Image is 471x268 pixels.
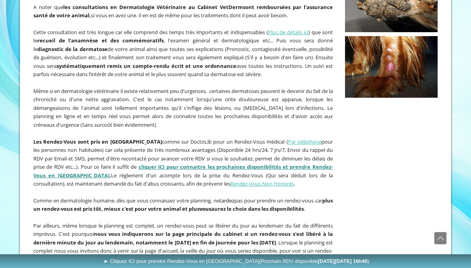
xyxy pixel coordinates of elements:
[91,138,162,145] b: pris en [GEOGRAPHIC_DATA]
[33,222,333,263] span: Par ailleurs, même lorsque le planning est complet, un rendez-vous peut se libérer du jour au len...
[63,4,243,11] b: les consultations en Dermatologie Vétérinaire au Cabinet VetDerm
[91,12,288,19] span: si vous en avez une. Il en est de même pour les traitements dont il peut avoir besoin.
[33,197,333,213] span: Comme en dermatologie humaine, dès que vous connaissez votre planning, ne pas pour prendre un ren...
[230,180,294,187] a: Rendez-Vous Non Honorés
[33,138,89,145] b: Les Rendez-Vous sont
[199,205,211,212] span: vous
[104,258,369,264] span: ► Cliquez ICI pour prendre Rendez-Vous en [GEOGRAPHIC_DATA]
[33,230,333,246] strong: nous vous indiquerons sur la page principale du cabinet si un rendez-vous s'est libéré à la derni...
[33,138,333,188] span: Le règlement d'un acompte lors de la prise du Rendez-Vous (Qui sera déduit lors de la consultatio...
[33,163,333,179] strong: .
[268,29,309,36] a: Plus de détails ici
[434,232,447,244] a: Défiler vers le haut
[33,29,333,78] span: Cette consultation est très longue car elle comprend des temps très importants et indispensables ...
[33,163,333,179] a: cliquer ICI pour connaitre les prochaines disponibilités et prendre Rendez-Vous en [GEOGRAPHIC_DATA]
[434,232,446,244] span: Défiler vers le haut
[37,37,164,44] strong: recueil de l'anamnèse et des commémoratifs
[288,138,321,145] a: Par téléphone
[37,46,108,53] strong: diagnostic de la dermatose
[259,258,369,264] span: (Prochain RDV disponible )
[219,197,234,204] span: tardez
[33,88,333,128] span: Même si en dermatologie vétérinaire il existe relativement peu d'urgences, certaines dermatoses p...
[33,4,63,11] span: A noter que
[33,138,333,171] span: comme sur DoctoLib pour un Rendez-Vous médical ( pour les personnes non habituées) car cela prése...
[57,62,236,69] strong: systématiquement remis un compte-rendu écrit et une ordonnance
[318,258,368,264] b: [DATE][DATE] 16h40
